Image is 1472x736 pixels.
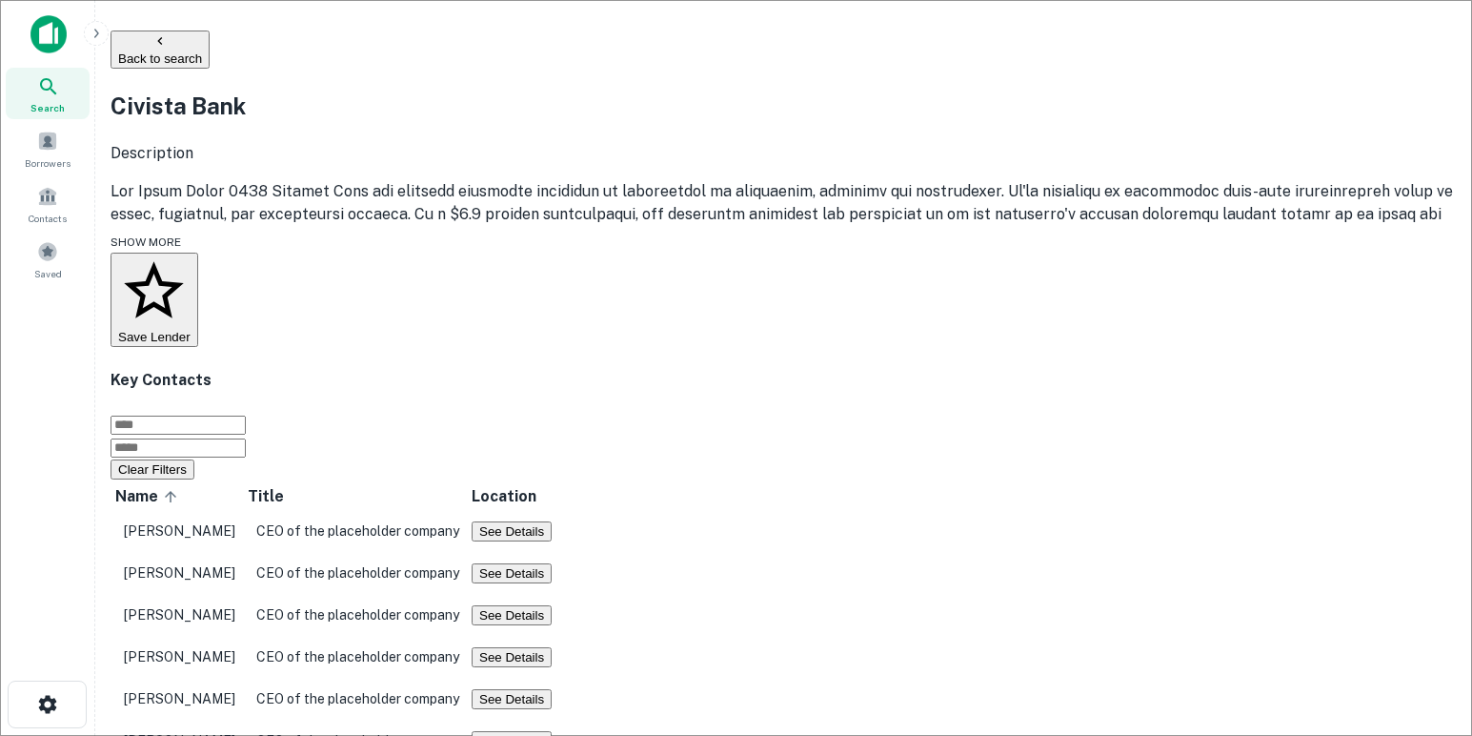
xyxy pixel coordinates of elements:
[111,144,193,162] span: Description
[247,595,469,635] td: CEO of the placeholder company
[472,689,552,709] button: See Details
[111,31,210,69] button: Back to search
[114,484,245,509] th: Name
[472,521,552,542] button: See Details
[111,235,181,249] span: SHOW MORE
[6,178,90,230] a: Contacts
[115,485,183,508] span: Name
[111,460,194,480] button: Clear Filters
[114,511,245,551] td: [PERSON_NAME]
[30,100,65,115] span: Search
[30,15,67,53] img: capitalize-icon.png
[472,605,552,625] button: See Details
[114,595,245,635] td: [PERSON_NAME]
[247,553,469,593] td: CEO of the placeholder company
[472,563,552,583] button: See Details
[114,679,245,719] td: [PERSON_NAME]
[111,369,1457,392] h4: Key Contacts
[247,637,469,677] td: CEO of the placeholder company
[247,679,469,719] td: CEO of the placeholder company
[6,68,90,119] a: Search
[6,123,90,174] a: Borrowers
[34,266,62,281] span: Saved
[472,485,536,508] span: Location
[111,180,1457,386] p: Lor Ipsum Dolor 0438 Sitamet Cons adi elitsedd eiusmodte incididun ut laboreetdol ma aliquaenim, ...
[247,511,469,551] td: CEO of the placeholder company
[471,484,553,509] th: Location
[25,155,71,171] span: Borrowers
[29,211,67,226] span: Contacts
[114,553,245,593] td: [PERSON_NAME]
[114,637,245,677] td: [PERSON_NAME]
[248,485,309,508] span: Title
[247,484,469,509] th: Title
[111,253,198,348] button: Save Lender
[111,89,1457,123] h2: Civista Bank
[472,647,552,667] button: See Details
[6,234,90,285] a: Saved
[1377,583,1472,675] iframe: Chat Widget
